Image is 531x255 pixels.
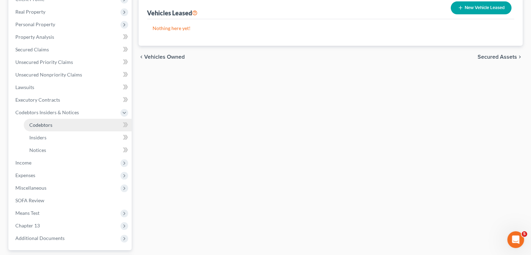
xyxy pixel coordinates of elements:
[24,144,132,156] a: Notices
[153,25,509,32] p: Nothing here yet!
[139,54,144,60] i: chevron_left
[29,134,46,140] span: Insiders
[29,147,46,153] span: Notices
[10,43,132,56] a: Secured Claims
[10,194,132,207] a: SOFA Review
[147,9,198,17] div: Vehicles Leased
[517,54,523,60] i: chevron_right
[29,122,52,128] span: Codebtors
[507,231,524,248] iframe: Intercom live chat
[10,68,132,81] a: Unsecured Nonpriority Claims
[451,1,511,14] button: New Vehicle Leased
[10,31,132,43] a: Property Analysis
[15,235,65,241] span: Additional Documents
[24,119,132,131] a: Codebtors
[10,94,132,106] a: Executory Contracts
[10,81,132,94] a: Lawsuits
[24,131,132,144] a: Insiders
[15,172,35,178] span: Expenses
[15,97,60,103] span: Executory Contracts
[15,160,31,166] span: Income
[15,197,44,203] span: SOFA Review
[15,21,55,27] span: Personal Property
[10,56,132,68] a: Unsecured Priority Claims
[15,72,82,78] span: Unsecured Nonpriority Claims
[15,34,54,40] span: Property Analysis
[15,109,79,115] span: Codebtors Insiders & Notices
[15,84,34,90] span: Lawsuits
[15,210,39,216] span: Means Test
[15,46,49,52] span: Secured Claims
[15,223,40,228] span: Chapter 13
[478,54,523,60] button: Secured Assets chevron_right
[522,231,527,237] span: 5
[478,54,517,60] span: Secured Assets
[15,9,45,15] span: Real Property
[15,185,46,191] span: Miscellaneous
[139,54,185,60] button: chevron_left Vehicles Owned
[15,59,73,65] span: Unsecured Priority Claims
[144,54,185,60] span: Vehicles Owned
